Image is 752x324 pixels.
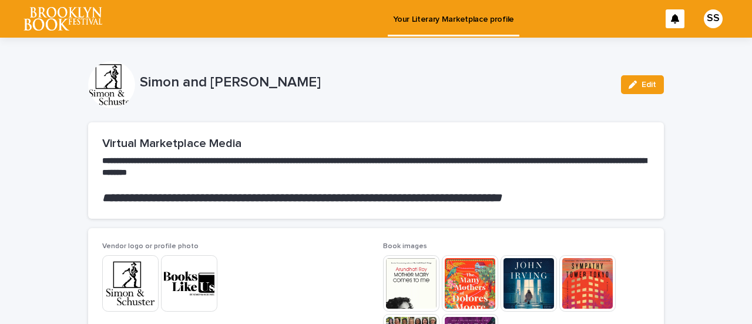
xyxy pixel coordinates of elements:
img: l65f3yHPToSKODuEVUav [23,7,102,31]
h2: Virtual Marketplace Media [102,136,650,151]
span: Edit [642,81,656,89]
span: Book images [383,243,427,250]
p: Simon and [PERSON_NAME] [140,74,612,91]
button: Edit [621,75,664,94]
div: SS [704,9,723,28]
span: Vendor logo or profile photo [102,243,199,250]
